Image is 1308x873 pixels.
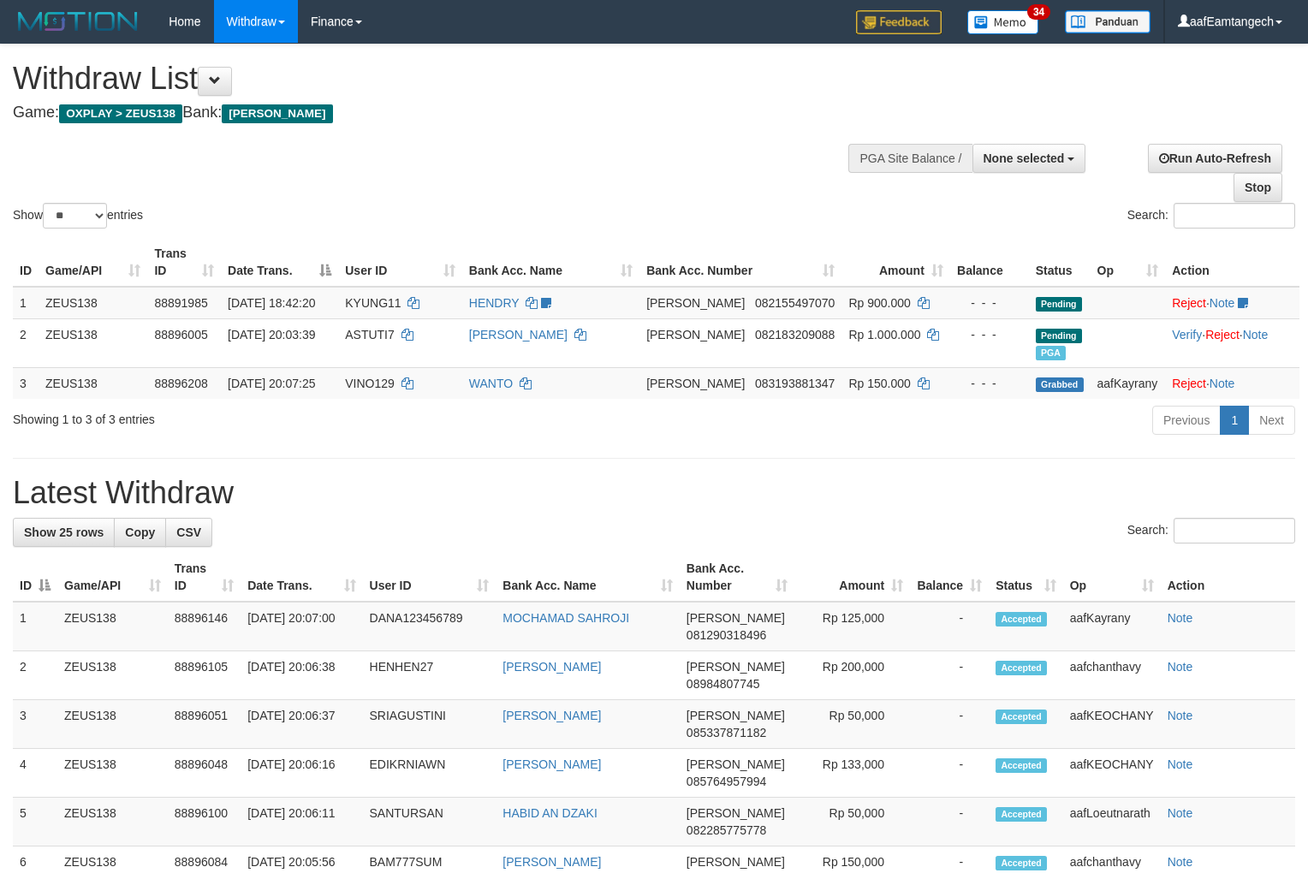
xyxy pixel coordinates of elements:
span: [DATE] 20:07:25 [228,377,315,390]
span: Pending [1036,297,1082,312]
a: Reject [1205,328,1240,341]
td: 88896105 [168,651,241,700]
td: Rp 50,000 [794,700,911,749]
td: - [910,651,989,700]
td: 2 [13,318,39,367]
span: 88891985 [154,296,207,310]
a: Show 25 rows [13,518,115,547]
td: 88896051 [168,700,241,749]
a: Next [1248,406,1295,435]
td: - [910,749,989,798]
span: Rp 1.000.000 [848,328,920,341]
td: ZEUS138 [57,798,168,846]
td: Rp 133,000 [794,749,911,798]
span: Copy 085764957994 to clipboard [687,775,766,788]
th: Op: activate to sort column ascending [1063,553,1161,602]
td: Rp 200,000 [794,651,911,700]
td: [DATE] 20:06:11 [241,798,362,846]
td: ZEUS138 [39,287,147,319]
span: Copy 081290318496 to clipboard [687,628,766,642]
span: Copy 082285775778 to clipboard [687,823,766,837]
input: Search: [1174,203,1295,229]
img: Feedback.jpg [856,10,942,34]
button: None selected [972,144,1086,173]
span: Copy 085337871182 to clipboard [687,726,766,739]
th: Date Trans.: activate to sort column descending [221,238,338,287]
td: aafKEOCHANY [1063,700,1161,749]
span: OXPLAY > ZEUS138 [59,104,182,123]
span: Accepted [996,856,1047,870]
a: Note [1210,296,1235,310]
td: EDIKRNIAWN [363,749,496,798]
span: [DATE] 20:03:39 [228,328,315,341]
td: - [910,798,989,846]
th: Game/API: activate to sort column ascending [39,238,147,287]
td: · [1165,287,1299,319]
th: Trans ID: activate to sort column ascending [168,553,241,602]
span: [PERSON_NAME] [687,757,785,771]
span: 88896208 [154,377,207,390]
div: - - - [957,294,1022,312]
th: Status [1029,238,1091,287]
td: ZEUS138 [57,651,168,700]
a: Stop [1234,173,1282,202]
span: 88896005 [154,328,207,341]
td: · · [1165,318,1299,367]
span: None selected [984,151,1065,165]
span: [PERSON_NAME] [646,296,745,310]
td: - [910,700,989,749]
a: Verify [1172,328,1202,341]
span: Marked by aafanarl [1036,346,1066,360]
td: ZEUS138 [39,367,147,399]
th: ID: activate to sort column descending [13,553,57,602]
span: Copy 082183209088 to clipboard [755,328,835,341]
h4: Game: Bank: [13,104,855,122]
td: aafKEOCHANY [1063,749,1161,798]
th: Status: activate to sort column ascending [989,553,1062,602]
div: - - - [957,375,1022,392]
a: 1 [1220,406,1249,435]
label: Search: [1127,203,1295,229]
td: Rp 50,000 [794,798,911,846]
td: 3 [13,367,39,399]
div: Showing 1 to 3 of 3 entries [13,404,532,428]
span: VINO129 [345,377,395,390]
td: 1 [13,602,57,651]
a: [PERSON_NAME] [502,757,601,771]
span: Show 25 rows [24,526,104,539]
label: Show entries [13,203,143,229]
a: HENDRY [469,296,520,310]
a: Note [1168,855,1193,869]
td: SRIAGUSTINI [363,700,496,749]
th: User ID: activate to sort column ascending [363,553,496,602]
label: Search: [1127,518,1295,543]
td: SANTURSAN [363,798,496,846]
img: MOTION_logo.png [13,9,143,34]
span: [PERSON_NAME] [222,104,332,123]
a: Reject [1172,296,1206,310]
a: Note [1168,660,1193,674]
td: aafLoeutnarath [1063,798,1161,846]
th: Balance [950,238,1029,287]
td: 1 [13,287,39,319]
th: Amount: activate to sort column ascending [841,238,949,287]
td: 88896100 [168,798,241,846]
td: [DATE] 20:06:16 [241,749,362,798]
span: KYUNG11 [345,296,401,310]
a: CSV [165,518,212,547]
a: Run Auto-Refresh [1148,144,1282,173]
th: Trans ID: activate to sort column ascending [147,238,221,287]
span: [DATE] 18:42:20 [228,296,315,310]
span: Copy 083193881347 to clipboard [755,377,835,390]
a: Note [1168,611,1193,625]
span: Copy 08984807745 to clipboard [687,677,760,691]
img: panduan.png [1065,10,1150,33]
span: ASTUTI7 [345,328,395,341]
h1: Latest Withdraw [13,476,1295,510]
td: Rp 125,000 [794,602,911,651]
span: [PERSON_NAME] [687,806,785,820]
a: Note [1168,709,1193,722]
a: Reject [1172,377,1206,390]
span: Rp 150.000 [848,377,910,390]
span: Accepted [996,661,1047,675]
